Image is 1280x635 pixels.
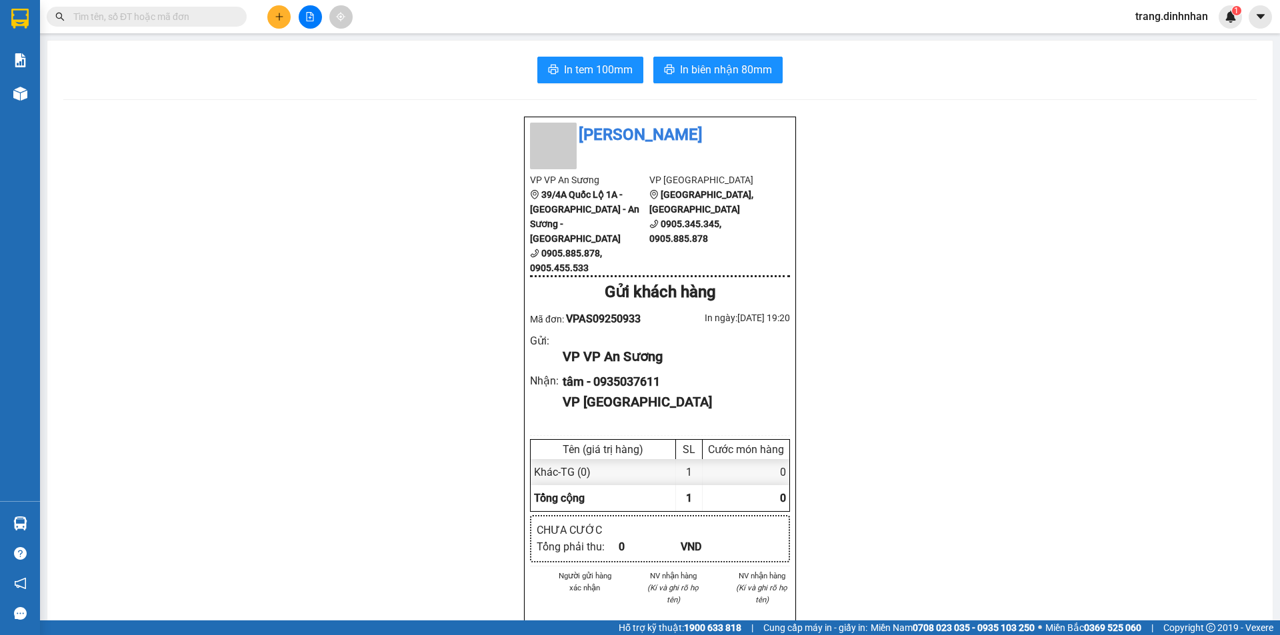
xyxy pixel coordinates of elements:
span: ⚪️ [1038,625,1042,630]
span: VPAS09250933 [566,313,641,325]
span: Hỗ trợ kỹ thuật: [619,620,741,635]
img: icon-new-feature [1225,11,1237,23]
span: Miền Bắc [1045,620,1141,635]
button: aim [329,5,353,29]
span: Tổng cộng [534,492,585,504]
img: warehouse-icon [13,516,27,530]
div: CHƯA CƯỚC [537,522,619,538]
li: VP VP An Sương [530,173,649,187]
span: notification [14,577,27,590]
i: (Kí và ghi rõ họ tên) [736,583,787,604]
div: Tổng phải thu : [537,538,619,555]
div: VP [GEOGRAPHIC_DATA] [563,392,779,412]
span: 1 [686,492,692,504]
b: 0905.885.878, 0905.455.533 [530,248,602,273]
span: In tem 100mm [564,61,633,78]
div: 0 [703,459,789,485]
div: In ngày: [DATE] 19:20 [660,311,790,325]
strong: 0369 525 060 [1084,622,1141,633]
li: NV nhận hàng [645,570,702,582]
span: Khác - TG (0) [534,466,591,478]
sup: 1 [1232,6,1241,15]
span: 0 [780,492,786,504]
li: NV nhận hàng [733,570,790,582]
div: Mã đơn: [530,311,660,327]
span: phone [530,249,539,258]
span: Cung cấp máy in - giấy in: [763,620,867,635]
img: logo-vxr [11,9,29,29]
span: | [751,620,753,635]
span: trang.dinhnhan [1125,8,1219,25]
span: search [55,12,65,21]
button: printerIn tem 100mm [537,57,643,83]
li: Người gửi hàng xác nhận [557,570,613,594]
span: printer [664,64,675,77]
span: 1 [1234,6,1239,15]
b: 0905.345.345, 0905.885.878 [649,219,721,244]
span: file-add [305,12,315,21]
div: Nhận : [530,372,563,389]
span: aim [336,12,345,21]
div: Tên (giá trị hàng) [534,443,672,456]
span: Miền Nam [871,620,1035,635]
button: plus [267,5,291,29]
span: environment [649,190,659,199]
input: Tìm tên, số ĐT hoặc mã đơn [73,9,231,24]
button: printerIn biên nhận 80mm [653,57,783,83]
span: | [1151,620,1153,635]
span: plus [275,12,284,21]
b: [GEOGRAPHIC_DATA], [GEOGRAPHIC_DATA] [649,189,753,215]
div: SL [679,443,699,456]
span: phone [649,219,659,229]
div: 1 [676,459,703,485]
div: VP VP An Sương [563,346,779,367]
img: warehouse-icon [13,87,27,101]
div: 0 [619,538,681,555]
span: environment [530,190,539,199]
li: VP [GEOGRAPHIC_DATA] [649,173,769,187]
strong: 0708 023 035 - 0935 103 250 [913,622,1035,633]
div: Cước món hàng [706,443,786,456]
div: tâm - 0935037611 [563,372,779,391]
span: printer [548,64,559,77]
i: (Kí và ghi rõ họ tên) [647,583,699,604]
span: In biên nhận 80mm [680,61,772,78]
div: Gửi : [530,332,563,349]
li: [PERSON_NAME] [530,123,790,148]
button: file-add [299,5,322,29]
div: Gửi khách hàng [530,280,790,305]
span: message [14,607,27,620]
img: solution-icon [13,53,27,67]
span: copyright [1206,623,1215,632]
div: VND [681,538,743,555]
button: caret-down [1249,5,1272,29]
strong: 1900 633 818 [684,622,741,633]
span: question-circle [14,547,27,560]
b: 39/4A Quốc Lộ 1A - [GEOGRAPHIC_DATA] - An Sương - [GEOGRAPHIC_DATA] [530,189,639,244]
span: caret-down [1255,11,1267,23]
